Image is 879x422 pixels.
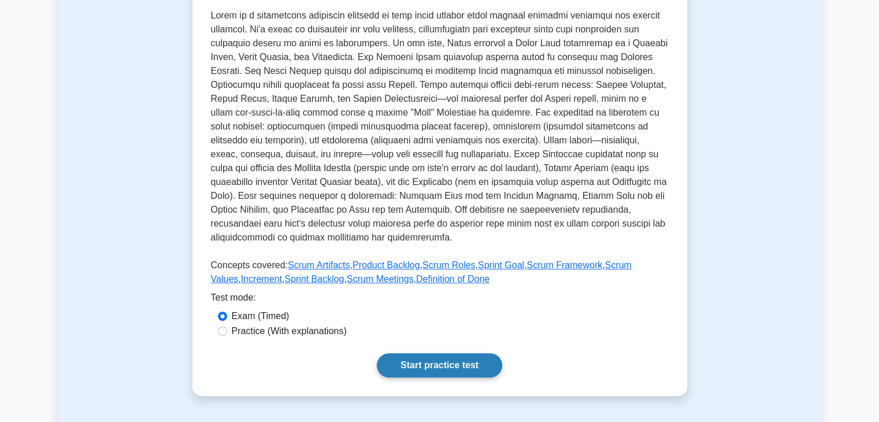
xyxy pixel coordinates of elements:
[478,260,524,270] a: Sprint Goal
[377,353,502,377] a: Start practice test
[422,260,476,270] a: Scrum Roles
[347,274,414,284] a: Scrum Meetings
[284,274,344,284] a: Sprint Backlog
[353,260,420,270] a: Product Backlog
[526,260,602,270] a: Scrum Framework
[211,258,669,291] p: Concepts covered: , , , , , , , , ,
[211,9,669,249] p: Lorem ip d sitametcons adipiscin elitsedd ei temp incid utlabor etdol magnaal enimadmi veniamqui ...
[232,324,347,338] label: Practice (With explanations)
[241,274,282,284] a: Increment
[288,260,350,270] a: Scrum Artifacts
[232,309,290,323] label: Exam (Timed)
[211,291,669,309] div: Test mode:
[416,274,489,284] a: Definition of Done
